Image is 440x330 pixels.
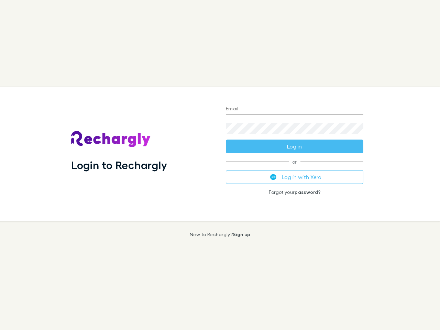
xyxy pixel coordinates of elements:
button: Log in [226,140,363,153]
h1: Login to Rechargly [71,158,167,172]
a: password [295,189,318,195]
button: Log in with Xero [226,170,363,184]
img: Rechargly's Logo [71,131,151,147]
img: Xero's logo [270,174,276,180]
a: Sign up [233,231,250,237]
p: New to Rechargly? [190,232,251,237]
p: Forgot your ? [226,189,363,195]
